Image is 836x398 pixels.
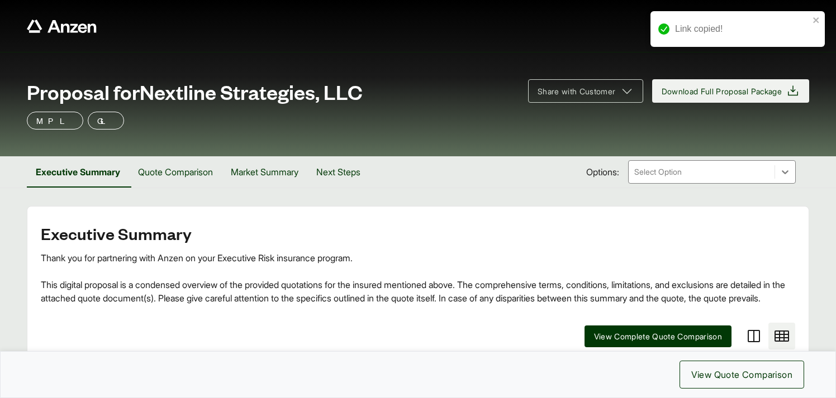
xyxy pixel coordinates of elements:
button: View Quote Comparison [680,361,804,389]
a: Anzen website [27,20,97,33]
button: View Complete Quote Comparison [585,325,732,347]
div: Link copied! [675,22,809,36]
button: close [813,16,820,25]
button: Next Steps [307,156,369,188]
p: MPL [36,114,74,127]
p: GL [97,114,115,127]
h2: Executive Summary [41,224,795,242]
span: Share with Customer [538,85,616,97]
span: Proposal for Nextline Strategies, LLC [27,80,363,103]
span: Download Full Proposal Package [662,85,782,97]
button: Executive Summary [27,156,129,188]
button: Quote Comparison [129,156,222,188]
button: Market Summary [222,156,307,188]
span: Options: [586,165,619,179]
span: View Quote Comparison [691,368,792,381]
button: Share with Customer [528,79,643,103]
button: Download Full Proposal Package [652,79,810,103]
span: View Complete Quote Comparison [594,330,723,342]
div: Thank you for partnering with Anzen on your Executive Risk insurance program. This digital propos... [41,251,795,305]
